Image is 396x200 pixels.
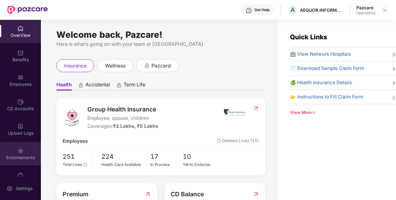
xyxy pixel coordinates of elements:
[7,185,13,192] img: svg+xml;base64,PHN2ZyBpZD0iU2V0dGluZy0yMHgyMCIgeG1sbnM9Imh0dHA6Ly93d3cudzMub3JnLzIwMDAvc3ZnIiB3aW...
[63,152,87,162] span: 251
[56,81,72,90] span: Health
[150,162,183,168] div: In Process
[87,123,158,130] div: Coverages:
[105,62,125,70] span: wellness
[150,152,183,162] span: 17
[356,11,376,15] div: Operations
[63,108,81,127] img: logo
[391,80,396,86] span: right
[63,189,88,199] span: Premium
[113,123,158,129] span: ₹2 Lakhs, ₹5 Lakhs
[217,137,259,145] span: Deleted Lives (15)
[290,79,352,86] span: 🍏 Health Insurance Details
[254,7,270,12] div: Get Help
[253,189,259,199] img: RedirectIcon
[152,62,171,70] span: pazcard
[246,7,252,14] img: svg+xml;base64,PHN2ZyBpZD0iSGVscC0zMngzMiIgeG1sbnM9Imh0dHA6Ly93d3cudzMub3JnLzIwMDAvc3ZnIiB3aWR0aD...
[183,152,216,162] span: 10
[17,99,24,105] img: svg+xml;base64,PHN2ZyBpZD0iQ0RfQWNjb3VudHMiIGRhdGEtbmFtZT0iQ0QgQWNjb3VudHMiIHhtbG5zPSJodHRwOi8vd3...
[7,6,48,14] img: New Pazcare Logo
[78,82,84,88] div: animation
[83,163,87,166] span: info-circle
[391,94,396,101] span: right
[312,111,316,115] span: down
[14,185,34,192] div: Settings
[144,189,151,199] img: RedirectIcon
[87,105,158,114] span: Group Health Insurance
[290,65,364,72] span: 📄 Download Sample Claim Form
[291,6,295,14] span: A
[356,5,376,11] div: Pazcare
[391,66,396,72] span: right
[17,50,24,56] img: svg+xml;base64,PHN2ZyBpZD0iQmVuZWZpdHMiIHhtbG5zPSJodHRwOi8vd3d3LnczLm9yZy8yMDAwL3N2ZyIgd2lkdGg9Ij...
[290,50,351,58] span: 🏥 View Network Hospitals
[290,93,363,101] span: 👉 Instructions to Fill Claim Form
[101,152,150,162] span: 224
[290,33,327,41] span: Quick Links
[223,105,246,120] img: insurerIcon
[116,82,122,88] div: animation
[253,105,259,111] img: RedirectIcon
[86,81,110,90] span: Accidental
[17,25,24,32] img: svg+xml;base64,PHN2ZyBpZD0iSG9tZSIgeG1sbnM9Imh0dHA6Ly93d3cudzMub3JnLzIwMDAvc3ZnIiB3aWR0aD0iMjAiIG...
[64,62,86,70] span: insurance
[56,32,265,37] div: Welcome back, Pazcare!
[183,162,216,168] div: Yet to Endorse
[87,115,158,122] span: Employee, spouse, children
[217,139,221,143] img: deleteIcon
[101,162,150,168] div: Health Card Available
[63,162,82,167] span: Total Lives
[171,189,204,199] span: CD Balance
[382,7,387,12] img: svg+xml;base64,PHN2ZyBpZD0iRHJvcGRvd24tMzJ4MzIiIHhtbG5zPSJodHRwOi8vd3d3LnczLm9yZy8yMDAwL3N2ZyIgd2...
[17,148,24,154] img: svg+xml;base64,PHN2ZyBpZD0iRW5kb3JzZW1lbnRzIiB4bWxucz0iaHR0cDovL3d3dy53My5vcmcvMjAwMC9zdmciIHdpZH...
[290,109,396,116] div: View More
[124,81,145,90] span: Term Life
[391,52,396,58] span: right
[144,63,150,68] div: animation
[56,40,265,48] div: Here is what’s going on with your team at [GEOGRAPHIC_DATA]
[17,172,24,178] img: svg+xml;base64,PHN2ZyBpZD0iTXlfT3JkZXJzIiBkYXRhLW5hbWU9Ik15IE9yZGVycyIgeG1sbnM9Imh0dHA6Ly93d3cudz...
[63,137,88,145] span: Employees
[17,123,24,129] img: svg+xml;base64,PHN2ZyBpZD0iVXBsb2FkX0xvZ3MiIGRhdGEtbmFtZT0iVXBsb2FkIExvZ3MiIHhtbG5zPSJodHRwOi8vd3...
[300,7,343,13] div: AEQUOR INFORMATION TECHNOLOGIES [DOMAIN_NAME]
[17,74,24,80] img: svg+xml;base64,PHN2ZyBpZD0iRW1wbG95ZWVzIiB4bWxucz0iaHR0cDovL3d3dy53My5vcmcvMjAwMC9zdmciIHdpZHRoPS...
